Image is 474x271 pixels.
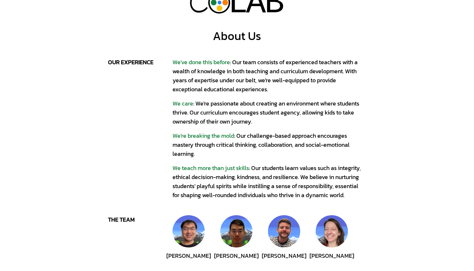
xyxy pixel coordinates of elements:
span: We're breaking the mold [173,131,234,140]
div: our experience [108,58,173,67]
button: Alan Tang[PERSON_NAME] [220,215,252,271]
div: [PERSON_NAME] [214,251,259,271]
div: About Us [213,29,261,42]
div: [PERSON_NAME] [262,251,306,271]
div: : Our students learn values such as integrity, ethical decision-making, kindness, and resilience.... [173,164,366,200]
button: Nigel Coens[PERSON_NAME] [268,215,300,271]
button: Kim Monk-Goldsmith[PERSON_NAME] [316,215,348,271]
div: [PERSON_NAME] [310,251,354,271]
img: Kim Monk-Goldsmith [316,215,348,247]
img: Michael Chen [173,215,205,247]
span: We care [173,99,193,108]
div: : We're passionate about creating an environment where students thrive. Our curriculum encourages... [173,99,366,126]
div: [PERSON_NAME] [166,251,211,271]
button: Michael Chen[PERSON_NAME] [173,215,205,271]
div: : Our team consists of experienced teachers with a wealth of knowledge in both teaching and curri... [173,58,366,94]
div: the team [108,215,173,224]
img: Alan Tang [220,215,252,247]
img: Nigel Coens [268,215,300,247]
span: We teach more than just skills [173,164,249,172]
div: : Our challenge-based approach encourages mastery through critical thinking, collaboration, and s... [173,131,366,158]
span: We've done this before [173,58,230,66]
